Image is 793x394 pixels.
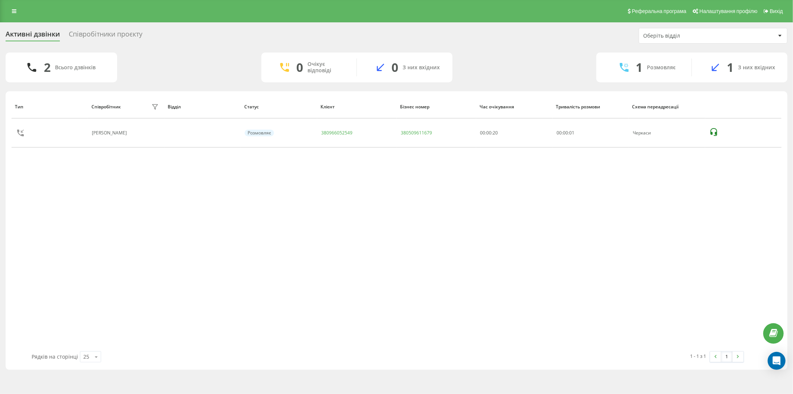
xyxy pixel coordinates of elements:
div: Співробітник [91,104,121,109]
a: 380509611679 [401,130,432,136]
div: 1 [636,60,643,74]
a: 1 [721,352,732,362]
div: Схема переадресації [632,104,702,109]
span: Реферальна програма [632,8,687,14]
div: Активні дзвінки [6,30,60,42]
div: Розмовляє [245,130,274,136]
div: : : [557,130,574,136]
div: 1 [727,60,734,74]
div: Статус [244,104,314,109]
div: Тривалість розмови [556,104,625,109]
div: 25 [83,353,89,360]
div: Розмовляє [647,64,676,71]
div: Відділ [168,104,238,109]
div: 0 [297,60,303,74]
span: Налаштування профілю [699,8,757,14]
div: Клієнт [320,104,393,109]
span: Рядків на сторінці [32,353,78,360]
div: Очікує відповіді [308,61,345,74]
span: 01 [569,130,574,136]
span: 00 [563,130,568,136]
div: Бізнес номер [400,104,473,109]
div: Open Intercom Messenger [768,352,786,370]
a: 380966052549 [321,130,352,136]
div: 2 [44,60,51,74]
div: Співробітники проєкту [69,30,142,42]
div: З них вхідних [738,64,775,71]
div: З них вхідних [403,64,440,71]
div: Всього дзвінків [55,64,96,71]
div: Оберіть відділ [643,33,732,39]
div: [PERSON_NAME] [92,130,129,136]
div: 00:00:20 [480,130,548,136]
div: Час очікування [480,104,549,109]
span: Вихід [770,8,783,14]
div: 0 [392,60,399,74]
div: Черкаси [633,130,701,136]
div: Тип [15,104,84,109]
span: 00 [557,130,562,136]
div: 1 - 1 з 1 [690,352,706,360]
